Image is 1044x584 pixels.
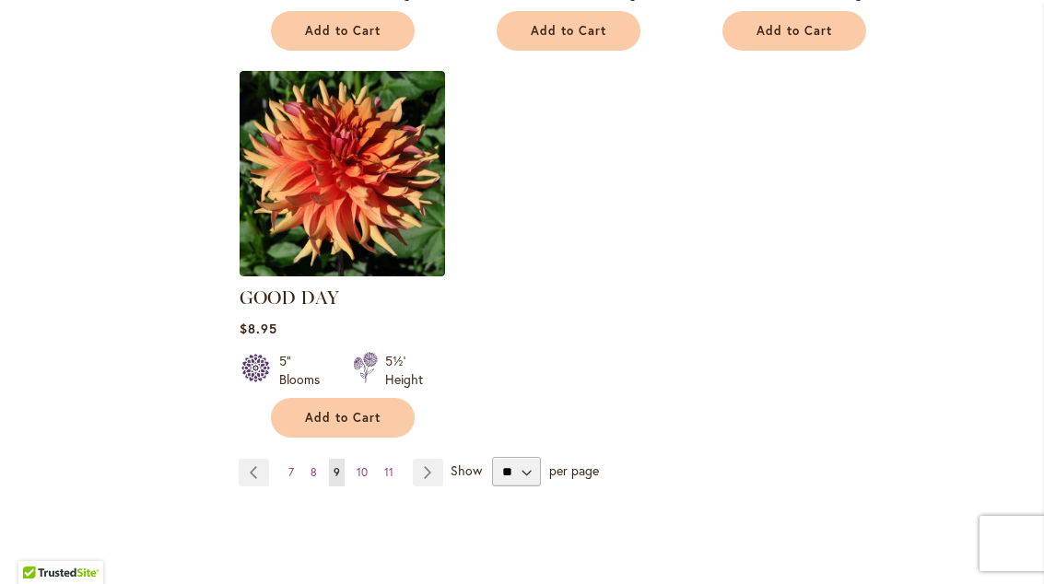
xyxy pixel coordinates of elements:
[305,23,381,39] span: Add to Cart
[357,465,368,479] span: 10
[288,465,294,479] span: 7
[722,11,866,51] button: Add to Cart
[352,459,372,486] a: 10
[531,23,606,39] span: Add to Cart
[240,71,445,276] img: GOOD DAY
[271,398,415,438] button: Add to Cart
[549,461,599,479] span: per page
[380,459,398,486] a: 11
[284,459,299,486] a: 7
[271,11,415,51] button: Add to Cart
[497,11,640,51] button: Add to Cart
[384,465,393,479] span: 11
[240,320,277,337] span: $8.95
[240,286,339,309] a: GOOD DAY
[334,465,340,479] span: 9
[385,352,423,389] div: 5½' Height
[14,519,65,570] iframe: Launch Accessibility Center
[305,410,381,426] span: Add to Cart
[311,465,317,479] span: 8
[451,461,482,479] span: Show
[279,352,331,389] div: 5" Blooms
[306,459,322,486] a: 8
[240,263,445,280] a: GOOD DAY
[757,23,832,39] span: Add to Cart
